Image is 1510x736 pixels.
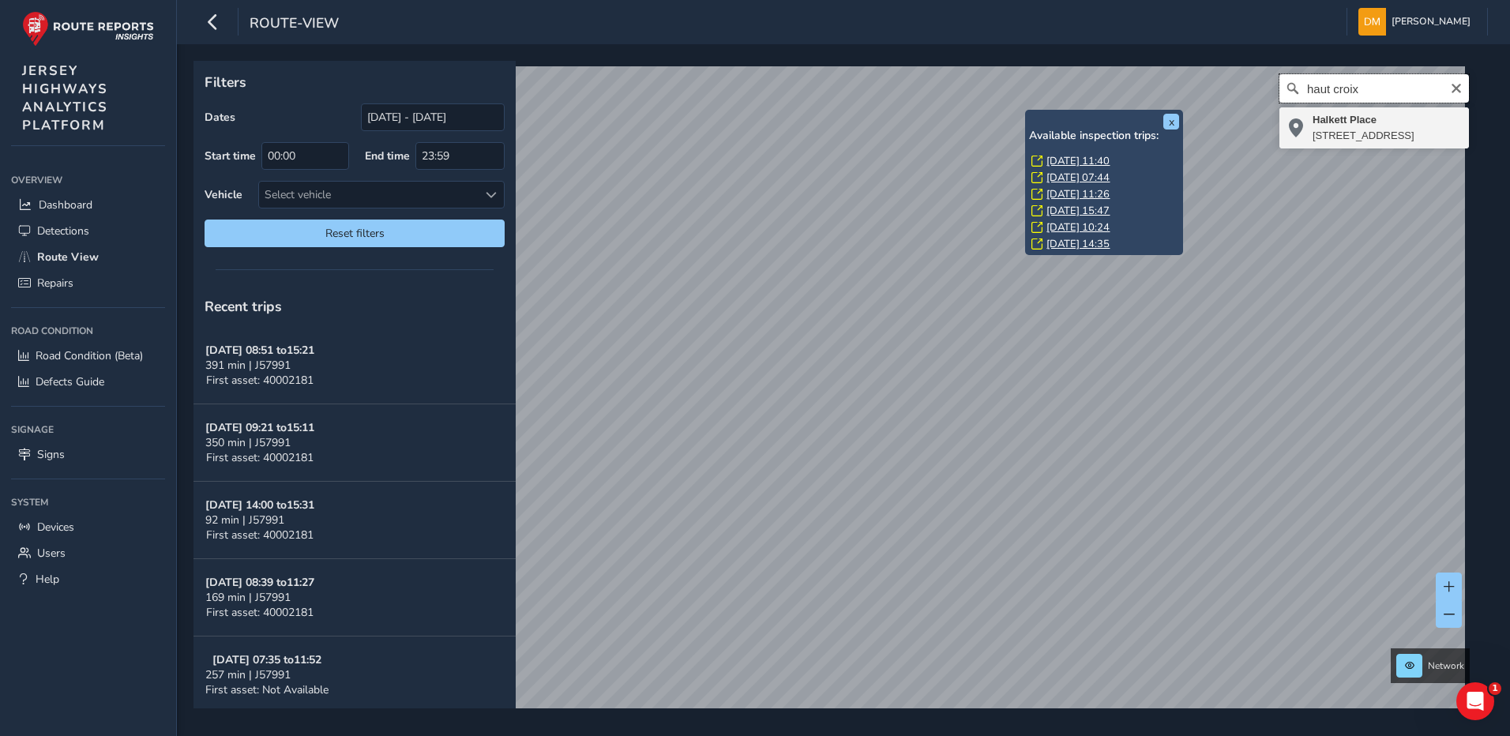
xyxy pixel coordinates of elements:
[1392,8,1471,36] span: [PERSON_NAME]
[37,276,73,291] span: Repairs
[205,358,291,373] span: 391 min | J57991
[1313,112,1414,128] div: Halkett Place
[193,636,516,714] button: [DATE] 07:35 to11:52257 min | J57991First asset: Not Available
[193,482,516,559] button: [DATE] 14:00 to15:3192 min | J57991First asset: 40002181
[206,605,314,620] span: First asset: 40002181
[205,297,282,316] span: Recent trips
[212,652,321,667] strong: [DATE] 07:35 to 11:52
[11,168,165,192] div: Overview
[22,62,108,134] span: JERSEY HIGHWAYS ANALYTICS PLATFORM
[36,374,104,389] span: Defects Guide
[1313,128,1414,144] div: [STREET_ADDRESS]
[11,270,165,296] a: Repairs
[250,13,339,36] span: route-view
[1428,659,1464,672] span: Network
[1046,220,1110,235] a: [DATE] 10:24
[205,420,314,435] strong: [DATE] 09:21 to 15:11
[205,590,291,605] span: 169 min | J57991
[1358,8,1476,36] button: [PERSON_NAME]
[11,441,165,468] a: Signs
[11,319,165,343] div: Road Condition
[11,244,165,270] a: Route View
[205,148,256,163] label: Start time
[365,148,410,163] label: End time
[193,327,516,404] button: [DATE] 08:51 to15:21391 min | J57991First asset: 40002181
[1450,80,1463,95] button: Clear
[37,223,89,238] span: Detections
[11,369,165,395] a: Defects Guide
[11,218,165,244] a: Detections
[216,226,493,241] span: Reset filters
[36,348,143,363] span: Road Condition (Beta)
[1046,154,1110,168] a: [DATE] 11:40
[11,418,165,441] div: Signage
[1046,237,1110,251] a: [DATE] 14:35
[37,250,99,265] span: Route View
[1046,187,1110,201] a: [DATE] 11:26
[37,520,74,535] span: Devices
[1046,204,1110,218] a: [DATE] 15:47
[1358,8,1386,36] img: diamond-layout
[205,220,505,247] button: Reset filters
[205,343,314,358] strong: [DATE] 08:51 to 15:21
[205,498,314,513] strong: [DATE] 14:00 to 15:31
[36,572,59,587] span: Help
[39,197,92,212] span: Dashboard
[205,513,284,528] span: 92 min | J57991
[259,182,478,208] div: Select vehicle
[11,540,165,566] a: Users
[205,682,329,697] span: First asset: Not Available
[11,566,165,592] a: Help
[11,514,165,540] a: Devices
[205,435,291,450] span: 350 min | J57991
[205,667,291,682] span: 257 min | J57991
[11,343,165,369] a: Road Condition (Beta)
[1163,114,1179,130] button: x
[205,72,505,92] p: Filters
[205,187,242,202] label: Vehicle
[11,490,165,514] div: System
[1029,130,1179,143] h6: Available inspection trips:
[1456,682,1494,720] iframe: Intercom live chat
[193,559,516,636] button: [DATE] 08:39 to11:27169 min | J57991First asset: 40002181
[37,546,66,561] span: Users
[1489,682,1501,695] span: 1
[1279,74,1469,103] input: Search
[205,575,314,590] strong: [DATE] 08:39 to 11:27
[206,450,314,465] span: First asset: 40002181
[199,66,1465,727] canvas: Map
[193,404,516,482] button: [DATE] 09:21 to15:11350 min | J57991First asset: 40002181
[206,528,314,543] span: First asset: 40002181
[205,110,235,125] label: Dates
[206,373,314,388] span: First asset: 40002181
[37,447,65,462] span: Signs
[22,11,154,47] img: rr logo
[11,192,165,218] a: Dashboard
[1046,171,1110,185] a: [DATE] 07:44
